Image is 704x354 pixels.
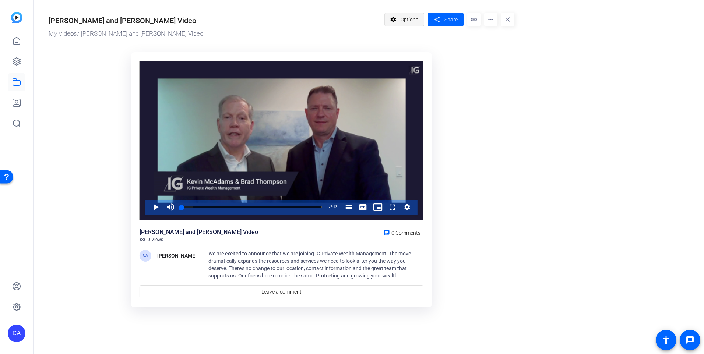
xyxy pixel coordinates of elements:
mat-icon: close [501,13,514,26]
mat-icon: accessibility [662,336,670,344]
div: Progress Bar [182,206,322,208]
button: Mute [163,200,178,215]
mat-icon: message [686,336,694,344]
mat-icon: more_horiz [484,13,497,26]
div: [PERSON_NAME] [157,251,197,260]
button: Chapters [341,200,356,215]
button: Play [148,200,163,215]
button: Captions [356,200,370,215]
mat-icon: settings [389,13,398,26]
img: blue-gradient.svg [11,12,22,23]
mat-icon: link [467,13,481,26]
button: Picture-in-Picture [370,200,385,215]
div: CA [8,325,25,342]
button: Share [428,13,464,26]
a: 0 Comments [380,228,423,237]
div: [PERSON_NAME] and [PERSON_NAME] Video [49,15,196,26]
span: 0 Views [148,237,163,243]
span: 2:13 [330,205,337,209]
button: Fullscreen [385,200,400,215]
span: Leave a comment [261,288,302,296]
span: 0 Comments [391,230,420,236]
mat-icon: share [432,15,441,25]
span: We are excited to announce that we are joining IG Private Wealth Management. The move dramaticall... [208,251,411,279]
div: Video Player [140,61,423,221]
mat-icon: chat [383,230,390,236]
div: CA [140,250,151,262]
div: / [PERSON_NAME] and [PERSON_NAME] Video [49,29,381,39]
div: [PERSON_NAME] and [PERSON_NAME] Video [140,228,258,237]
a: Leave a comment [140,285,423,298]
span: Share [444,16,458,24]
span: Options [401,13,418,26]
button: Options [384,13,425,26]
span: - [329,205,330,209]
a: My Videos [49,30,77,37]
mat-icon: visibility [140,237,145,243]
